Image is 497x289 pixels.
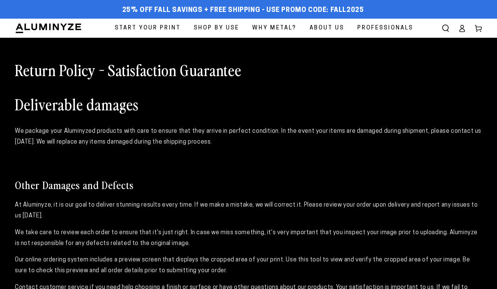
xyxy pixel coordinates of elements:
a: Start Your Print [109,19,186,38]
div: We package your Aluminyzed products with care to ensure that they arrive in perfect condition. In... [15,126,482,148]
p: Our online ordering system includes a preview screen that displays the cropped area of your print... [15,255,482,276]
span: Shop By Use [194,23,239,33]
h1: Return Policy - Satisfaction Guarantee [15,60,482,79]
a: About Us [304,19,350,38]
p: We take care to review each order to ensure that it's just right. In case we miss something, it's... [15,227,482,249]
a: Why Metal? [247,19,302,38]
span: 25% off FALL Savings + Free Shipping - Use Promo Code: FALL2025 [122,6,364,15]
span: Professionals [357,23,413,33]
span: Why Metal? [252,23,297,33]
h1: Deliverable damages [15,94,482,114]
p: At Aluminyze, it is our goal to deliver stunning results every time. If we make a mistake, we wil... [15,200,482,222]
span: About Us [310,23,344,33]
a: Shop By Use [188,19,245,38]
img: Aluminyze [15,23,82,34]
summary: Search our site [437,20,454,37]
a: Professionals [352,19,419,38]
span: Start Your Print [115,23,181,33]
span: Other Damages and Defects [15,178,134,192]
